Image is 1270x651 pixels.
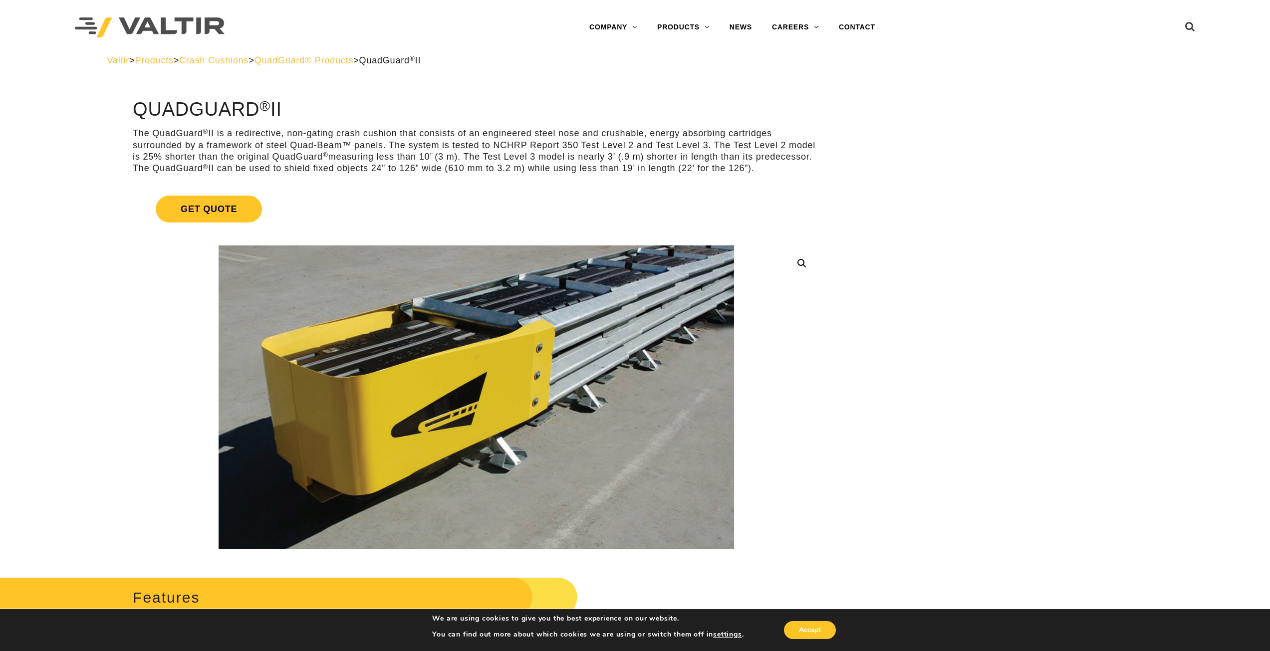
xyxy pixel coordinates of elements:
a: CONTACT [829,17,885,37]
img: Valtir [75,17,225,38]
a: NEWS [720,17,762,37]
a: Valtir [107,55,129,65]
p: The QuadGuard II is a redirective, non-gating crash cushion that consists of an engineered steel ... [133,128,820,175]
div: > > > > [107,55,1163,66]
span: Get Quote [156,196,262,222]
span: QuadGuard II [359,55,421,65]
sup: ® [203,163,209,171]
a: QuadGuard® Products [254,55,354,65]
a: PRODUCTS [647,17,720,37]
sup: ® [259,98,270,114]
a: Get Quote [133,184,820,234]
sup: ® [203,128,209,135]
a: COMPANY [579,17,647,37]
button: settings [713,630,742,639]
a: Products [135,55,173,65]
button: Accept [784,621,836,639]
a: CAREERS [762,17,829,37]
sup: ® [323,151,328,159]
sup: ® [410,55,415,62]
p: You can find out more about which cookies we are using or switch them off in . [432,630,744,639]
h1: QuadGuard II [133,99,820,120]
p: We are using cookies to give you the best experience on our website. [432,614,744,623]
a: Crash Cushions [179,55,249,65]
